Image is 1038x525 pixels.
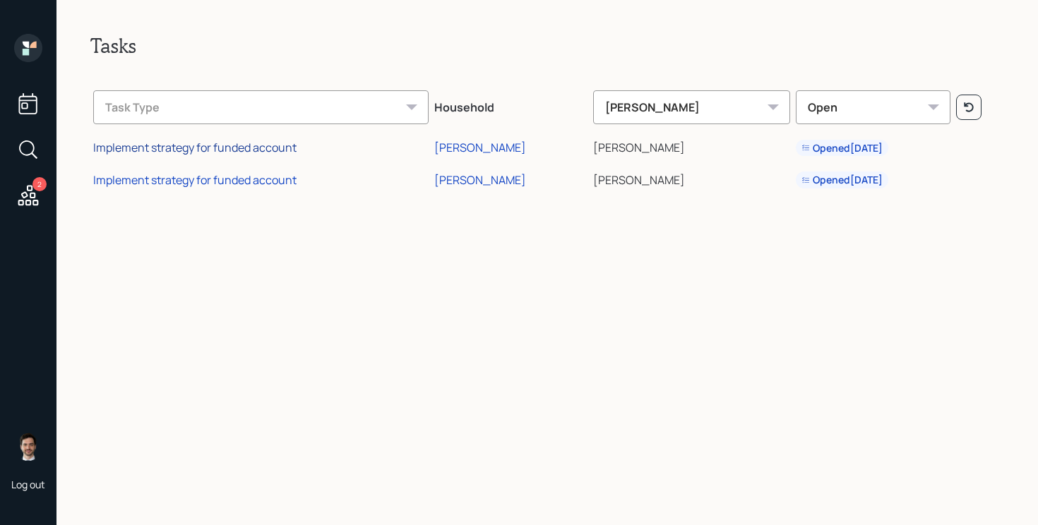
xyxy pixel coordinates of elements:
div: Opened [DATE] [801,173,883,187]
img: jonah-coleman-headshot.png [14,433,42,461]
div: Implement strategy for funded account [93,172,297,188]
div: Log out [11,478,45,491]
div: 2 [32,177,47,191]
div: Open [796,90,950,124]
div: [PERSON_NAME] [434,140,526,155]
h2: Tasks [90,34,1004,58]
div: [PERSON_NAME] [593,90,790,124]
div: [PERSON_NAME] [434,172,526,188]
div: Task Type [93,90,429,124]
div: Implement strategy for funded account [93,140,297,155]
th: Household [431,80,590,130]
td: [PERSON_NAME] [590,162,793,194]
td: [PERSON_NAME] [590,130,793,162]
div: Opened [DATE] [801,141,883,155]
